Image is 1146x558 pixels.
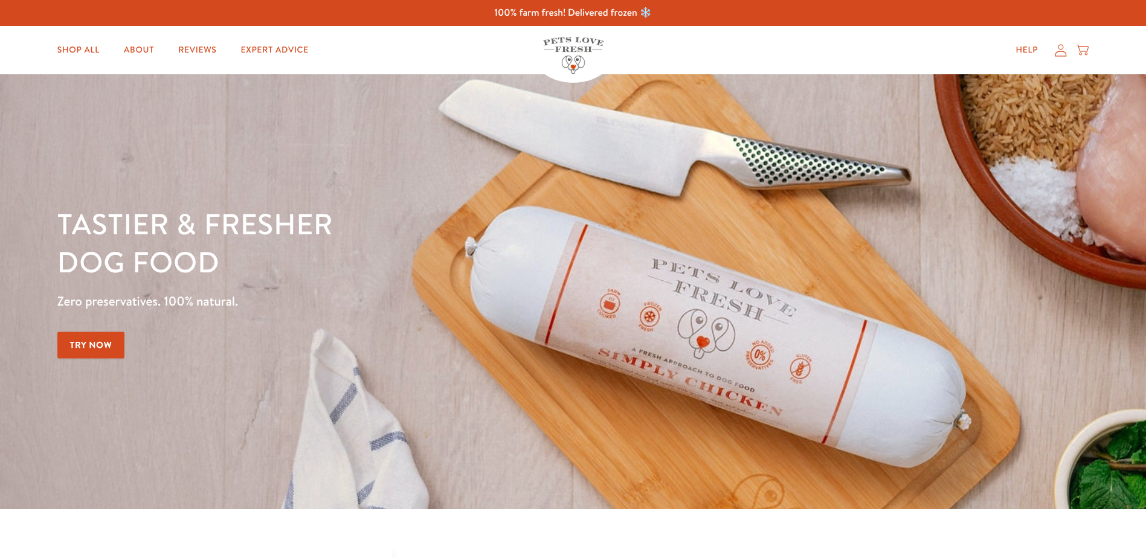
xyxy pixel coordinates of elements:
[1006,38,1048,62] a: Help
[231,38,318,62] a: Expert Advice
[543,37,604,74] img: Pets Love Fresh
[114,38,164,62] a: About
[57,206,745,281] h1: Tastier & fresher dog food
[48,38,109,62] a: Shop All
[57,332,125,359] a: Try Now
[169,38,226,62] a: Reviews
[57,290,745,312] p: Zero preservatives. 100% natural.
